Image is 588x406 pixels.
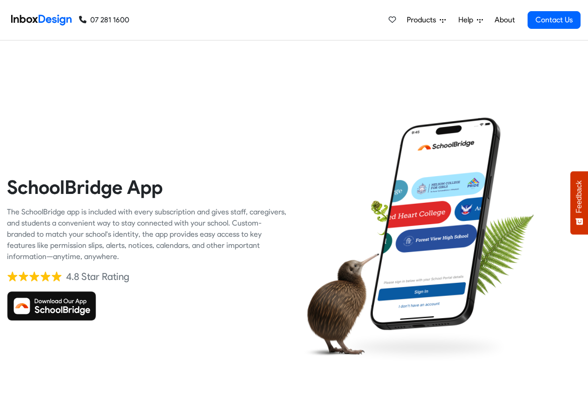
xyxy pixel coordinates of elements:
[301,253,380,360] img: kiwi_bird.png
[403,11,449,29] a: Products
[7,291,96,321] img: Download SchoolBridge App
[407,14,440,26] span: Products
[7,175,287,199] heading: SchoolBridge App
[79,14,129,26] a: 07 281 1600
[575,180,583,213] span: Feedback
[66,270,129,284] div: 4.8 Star Rating
[7,206,287,262] div: The SchoolBridge app is included with every subscription and gives staff, caregivers, and student...
[570,171,588,234] button: Feedback - Show survey
[492,11,517,29] a: About
[360,117,511,331] img: phone.png
[528,11,581,29] a: Contact Us
[458,14,477,26] span: Help
[337,328,512,366] img: shadow.png
[455,11,487,29] a: Help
